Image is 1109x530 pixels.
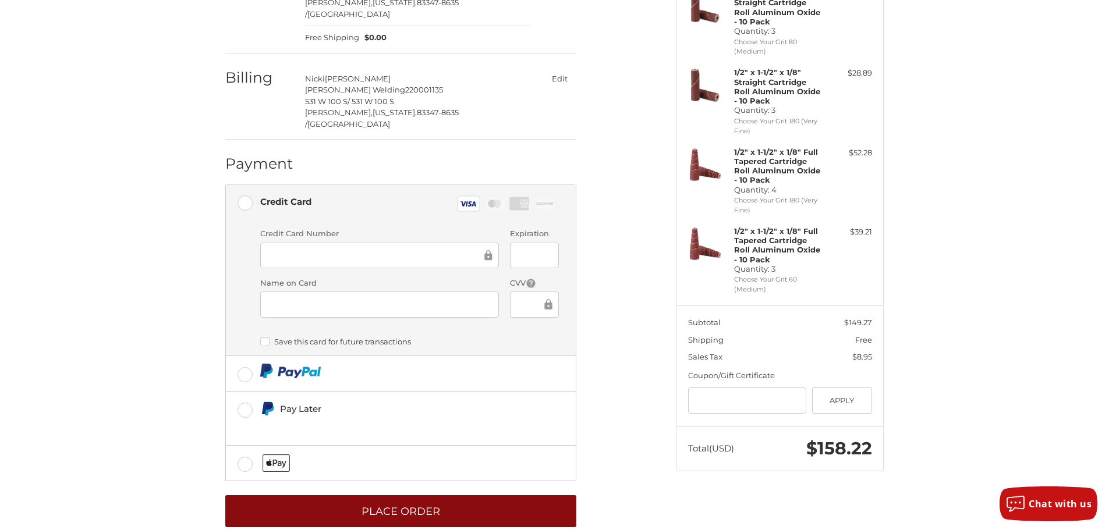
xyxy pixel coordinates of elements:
[305,74,325,83] span: Nicki
[688,443,734,454] span: Total (USD)
[855,335,872,344] span: Free
[688,335,724,344] span: Shipping
[812,387,872,414] button: Apply
[734,147,820,185] strong: 1/2" x 1-1/2" x 1/8" Full Tapered Cartridge Roll Aluminum Oxide - 10 Pack
[260,364,321,378] img: PayPal icon
[852,352,872,361] span: $8.95
[260,401,275,416] img: Pay Later icon
[688,370,872,382] div: Coupon/Gift Certificate
[405,85,443,94] span: 220001135
[1029,497,1092,510] span: Chat with us
[225,69,293,87] h2: Billing
[225,155,293,173] h2: Payment
[734,147,823,194] h4: Quantity: 4
[280,399,496,418] div: Pay Later
[325,74,391,83] span: [PERSON_NAME]
[260,421,497,431] iframe: PayPal Message 2
[734,37,823,56] li: Choose Your Grit 80 (Medium)
[518,248,550,262] iframe: Secure Credit Card Frame - Expiration Date
[734,116,823,136] li: Choose Your Grit 180 (Very Fine)
[734,226,820,264] strong: 1/2" x 1-1/2" x 1/8" Full Tapered Cartridge Roll Aluminum Oxide - 10 Pack
[305,108,459,129] span: 83347-8635 /
[348,97,394,106] span: / 531 W 100 S
[268,298,491,311] iframe: Secure Credit Card Frame - Cardholder Name
[806,437,872,459] span: $158.22
[826,67,872,79] div: $28.89
[373,108,417,117] span: [US_STATE],
[826,147,872,159] div: $52.28
[510,228,558,240] label: Expiration
[826,226,872,238] div: $39.21
[305,85,405,94] span: [PERSON_NAME] Welding
[510,278,558,289] label: CVV
[225,495,576,527] button: Place Order
[734,67,820,105] strong: 1/2" x 1-1/2" x 1/8" Straight Cartridge Roll Aluminum Oxide - 10 Pack
[260,337,559,346] label: Save this card for future transactions
[305,97,348,106] span: 531 W 100 S
[268,248,482,262] iframe: Secure Credit Card Frame - Credit Card Number
[305,108,373,117] span: [PERSON_NAME],
[688,387,807,414] input: Gift Certificate or Coupon Code
[307,9,390,19] span: [GEOGRAPHIC_DATA]
[734,195,823,215] li: Choose Your Grit 180 (Very Fine)
[305,32,359,44] span: Free Shipping
[260,278,499,289] label: Name on Card
[260,228,499,240] label: Credit Card Number
[307,119,390,129] span: [GEOGRAPHIC_DATA]
[844,318,872,327] span: $149.27
[518,298,541,311] iframe: Secure Credit Card Frame - CVV
[1000,486,1097,521] button: Chat with us
[734,226,823,273] h4: Quantity: 3
[359,32,387,44] span: $0.00
[688,352,722,361] span: Sales Tax
[263,454,290,472] img: Applepay icon
[734,67,823,115] h4: Quantity: 3
[734,275,823,294] li: Choose Your Grit 60 (Medium)
[260,192,311,211] div: Credit Card
[543,70,576,87] button: Edit
[688,318,721,327] span: Subtotal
